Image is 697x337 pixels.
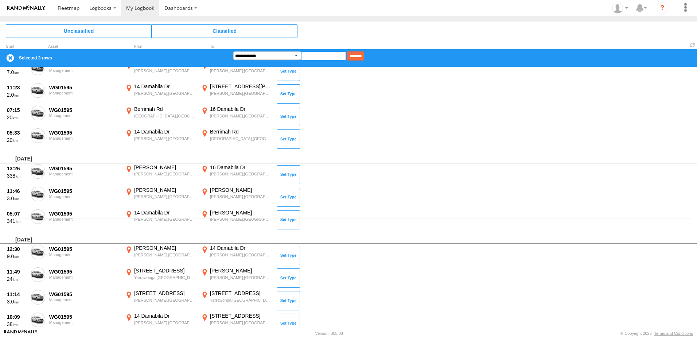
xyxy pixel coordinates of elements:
div: [PERSON_NAME] [134,187,196,193]
div: [PERSON_NAME],[GEOGRAPHIC_DATA] [210,275,272,280]
div: Management [49,298,120,302]
div: [PERSON_NAME],[GEOGRAPHIC_DATA] [210,320,272,325]
div: 11:49 [7,268,27,275]
label: Click to View Event Location [200,313,273,334]
label: Click to View Event Location [124,83,197,104]
label: Click to View Event Location [124,128,197,150]
div: 16 Damabila Dr [210,164,272,171]
div: Management [49,172,120,176]
div: To [200,45,273,49]
div: [PERSON_NAME],[GEOGRAPHIC_DATA] [134,68,196,73]
div: 14 Damabila Dr [134,209,196,216]
div: [PERSON_NAME],[GEOGRAPHIC_DATA] [134,298,196,303]
div: [PERSON_NAME],[GEOGRAPHIC_DATA] [134,320,196,325]
label: Click to View Event Location [124,267,197,288]
div: [STREET_ADDRESS] [134,290,196,297]
label: Click to View Event Location [124,313,197,334]
div: Management [49,91,120,95]
label: Clear Selection [6,54,15,62]
div: WG01595 [49,291,120,298]
button: Click to Set [277,314,300,333]
div: [STREET_ADDRESS][PERSON_NAME] [210,83,272,90]
button: Click to Set [277,129,300,148]
div: Asset [48,45,121,49]
label: Click to View Event Location [124,245,197,266]
div: [PERSON_NAME] [210,209,272,216]
div: WG01595 [49,107,120,113]
div: Yarrawonga,[GEOGRAPHIC_DATA] [210,298,272,303]
label: Click to View Event Location [200,164,273,185]
div: [PERSON_NAME],[GEOGRAPHIC_DATA] [210,91,272,96]
button: Click to Set [277,246,300,265]
div: [GEOGRAPHIC_DATA],[GEOGRAPHIC_DATA] [210,136,272,141]
div: [PERSON_NAME],[GEOGRAPHIC_DATA] [134,252,196,257]
div: 14 Damabila Dr [134,83,196,90]
div: 24 [7,276,27,282]
div: 9.0 [7,253,27,260]
div: 11:46 [7,188,27,194]
img: rand-logo.svg [7,5,45,11]
div: 7.0 [7,69,27,75]
div: 3.0 [7,195,27,202]
div: Version: 305.03 [315,331,343,336]
div: [PERSON_NAME] [210,187,272,193]
label: Click to View Event Location [200,106,273,127]
div: [STREET_ADDRESS] [210,313,272,319]
div: [PERSON_NAME],[GEOGRAPHIC_DATA] [210,194,272,199]
div: 16 Damabila Dr [210,106,272,112]
div: 3.0 [7,298,27,305]
div: 05:07 [7,210,27,217]
div: WG01595 [49,165,120,172]
div: [PERSON_NAME],[GEOGRAPHIC_DATA] [134,171,196,177]
div: Berrimah Rd [134,106,196,112]
div: 11:23 [7,84,27,91]
div: WG01595 [49,188,120,194]
span: Click to view Unclassified Trips [6,24,152,38]
div: Management [49,136,120,140]
div: 20 [7,114,27,121]
div: 20 [7,137,27,143]
div: [GEOGRAPHIC_DATA],[GEOGRAPHIC_DATA] [134,113,196,119]
div: WG01595 [49,246,120,252]
label: Click to View Event Location [200,83,273,104]
div: 2.0 [7,92,27,98]
div: Management [49,68,120,73]
div: [PERSON_NAME],[GEOGRAPHIC_DATA] [210,171,272,177]
div: [PERSON_NAME],[GEOGRAPHIC_DATA] [210,252,272,257]
label: Click to View Event Location [124,209,197,231]
div: 14 Damabila Dr [134,128,196,135]
div: 05:33 [7,129,27,136]
div: [PERSON_NAME],[GEOGRAPHIC_DATA] [134,217,196,222]
button: Click to Set [277,62,300,81]
label: Click to View Event Location [124,164,197,185]
label: Click to View Event Location [200,128,273,150]
div: WG01595 [49,129,120,136]
div: WG01595 [49,84,120,91]
span: Click to view Classified Trips [152,24,297,38]
div: [PERSON_NAME],[GEOGRAPHIC_DATA] [210,217,272,222]
label: Click to View Event Location [124,61,197,82]
div: 341 [7,218,27,224]
div: [PERSON_NAME],[GEOGRAPHIC_DATA] [134,194,196,199]
button: Click to Set [277,165,300,184]
div: 10:09 [7,314,27,320]
a: Visit our Website [4,330,38,337]
button: Click to Set [277,210,300,229]
i: ? [657,2,668,14]
label: Click to View Event Location [200,187,273,208]
div: Management [49,252,120,257]
label: Click to View Event Location [124,290,197,311]
label: Click to View Event Location [124,106,197,127]
label: Click to View Event Location [200,290,273,311]
div: Management [49,194,120,199]
button: Click to Set [277,188,300,207]
a: Terms and Conditions [654,331,693,336]
div: [STREET_ADDRESS] [134,267,196,274]
div: From [124,45,197,49]
div: [PERSON_NAME] [210,267,272,274]
div: 12:30 [7,246,27,252]
div: Yarrawonga,[GEOGRAPHIC_DATA] [134,275,196,280]
div: 13:26 [7,165,27,172]
div: [PERSON_NAME],[GEOGRAPHIC_DATA] [210,68,272,73]
span: Refresh [688,42,697,49]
